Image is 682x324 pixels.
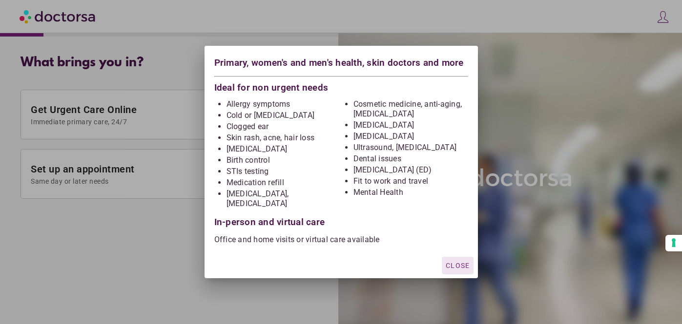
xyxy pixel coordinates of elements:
li: Medication refill [227,178,341,188]
li: [MEDICAL_DATA] [227,144,341,154]
li: [MEDICAL_DATA] [353,120,468,130]
button: Close [442,257,474,274]
li: Skin rash, acne, hair loss [227,133,341,143]
li: Fit to work and travel [353,176,468,186]
li: Clogged ear [227,122,341,132]
li: Ultrasound, [MEDICAL_DATA] [353,143,468,152]
li: [MEDICAL_DATA] [353,132,468,141]
p: Office and home visits or virtual care available [214,235,468,245]
button: Your consent preferences for tracking technologies [665,235,682,251]
li: STIs testing [227,167,341,176]
div: In-person and virtual care [214,210,468,227]
li: Dental issues [353,154,468,164]
li: Mental Health [353,188,468,197]
li: [MEDICAL_DATA], [MEDICAL_DATA] [227,189,341,209]
li: Cosmetic medicine, anti-aging, [MEDICAL_DATA] [353,99,468,119]
li: Birth control [227,155,341,165]
span: Close [446,262,470,269]
div: Ideal for non urgent needs [214,80,468,93]
li: Cold or [MEDICAL_DATA] [227,111,341,120]
li: Allergy symptoms [227,99,341,109]
li: [MEDICAL_DATA] (ED) [353,165,468,175]
div: Primary, women's and men's health, skin doctors and more [214,56,468,73]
